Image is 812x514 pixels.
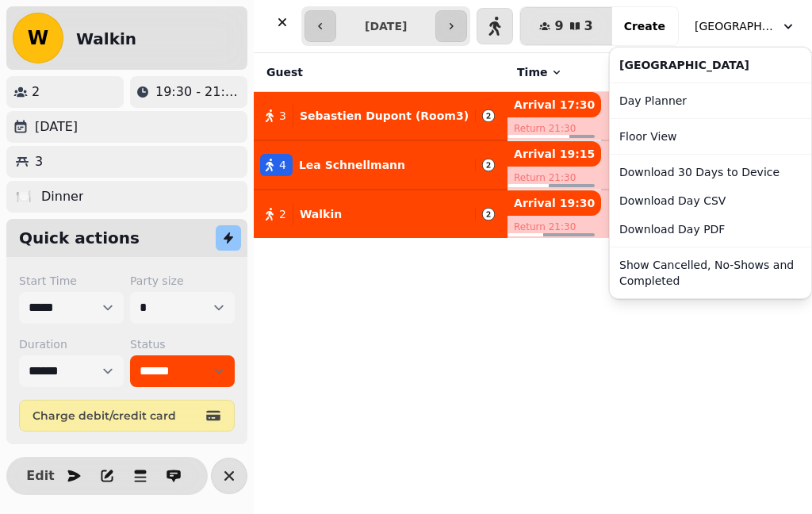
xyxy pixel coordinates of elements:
div: [GEOGRAPHIC_DATA] [613,51,808,79]
button: [GEOGRAPHIC_DATA] [685,12,806,40]
span: [GEOGRAPHIC_DATA] [695,18,774,34]
button: Download Day CSV [613,186,808,215]
button: Show Cancelled, No-Shows and Completed [613,251,808,295]
button: Download 30 Days to Device [613,158,808,186]
a: Floor View [613,122,808,151]
a: Day Planner [613,86,808,115]
button: Download Day PDF [613,215,808,244]
div: [GEOGRAPHIC_DATA] [609,47,812,299]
